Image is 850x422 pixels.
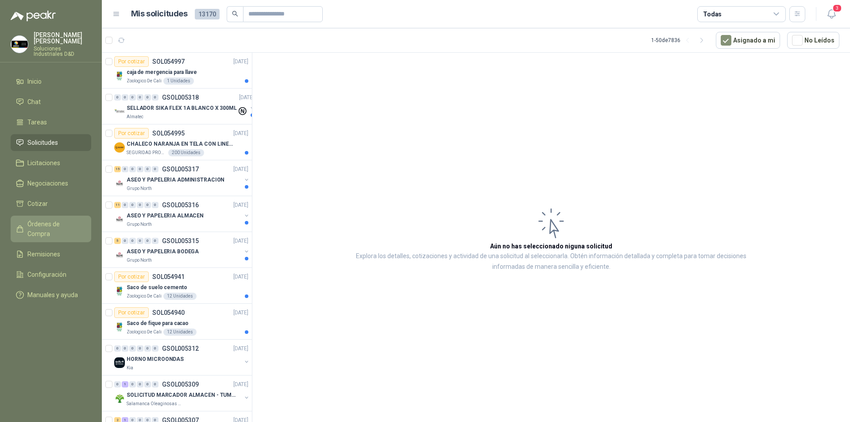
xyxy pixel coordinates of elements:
[11,286,91,303] a: Manuales y ayuda
[11,93,91,110] a: Chat
[703,9,722,19] div: Todas
[163,329,197,336] div: 12 Unidades
[114,164,250,192] a: 15 0 0 0 0 0 GSOL005317[DATE] Company LogoASEO Y PAPELERIA ADMINISTRACIONGrupo North
[27,219,83,239] span: Órdenes de Compra
[127,319,189,328] p: Saco de fique para cacao
[162,202,199,208] p: GSOL005316
[114,128,149,139] div: Por cotizar
[11,134,91,151] a: Solicitudes
[27,97,41,107] span: Chat
[127,68,197,77] p: caja de mergencia para llave
[131,8,188,20] h1: Mis solicitudes
[152,310,185,316] p: SOL054940
[11,246,91,263] a: Remisiones
[144,94,151,101] div: 0
[127,149,166,156] p: SEGURIDAD PROVISER LTDA
[102,268,252,304] a: Por cotizarSOL054941[DATE] Company LogoSaco de suelo cementoZoologico De Cali12 Unidades
[152,381,158,387] div: 0
[114,178,125,189] img: Company Logo
[114,345,121,352] div: 0
[11,266,91,283] a: Configuración
[144,381,151,387] div: 0
[162,166,199,172] p: GSOL005317
[152,130,185,136] p: SOL054995
[114,200,250,228] a: 11 0 0 0 0 0 GSOL005316[DATE] Company LogoASEO Y PAPELERIA ALMACENGrupo North
[114,142,125,153] img: Company Logo
[27,290,78,300] span: Manuales y ayuda
[162,381,199,387] p: GSOL005309
[127,355,184,364] p: HORNO MICROONDAS
[129,202,136,208] div: 0
[114,343,250,372] a: 0 0 0 0 0 0 GSOL005312[DATE] Company LogoHORNO MICROONDASKia
[27,158,60,168] span: Licitaciones
[144,202,151,208] div: 0
[152,166,158,172] div: 0
[127,283,187,292] p: Saco de suelo cemento
[168,149,204,156] div: 200 Unidades
[127,113,143,120] p: Almatec
[27,117,47,127] span: Tareas
[114,250,125,260] img: Company Logo
[129,94,136,101] div: 0
[137,202,143,208] div: 0
[129,166,136,172] div: 0
[27,249,60,259] span: Remisiones
[233,165,248,174] p: [DATE]
[102,304,252,340] a: Por cotizarSOL054940[DATE] Company LogoSaco de fique para cacaoZoologico De Cali12 Unidades
[144,345,151,352] div: 0
[137,345,143,352] div: 0
[162,238,199,244] p: GSOL005315
[129,238,136,244] div: 0
[233,201,248,209] p: [DATE]
[102,53,252,89] a: Por cotizarSOL054997[DATE] Company Logocaja de mergencia para llaveZoologico De Cali1 Unidades
[122,345,128,352] div: 0
[152,345,158,352] div: 0
[122,166,128,172] div: 0
[114,214,125,225] img: Company Logo
[233,309,248,317] p: [DATE]
[127,221,152,228] p: Grupo North
[34,32,91,44] p: [PERSON_NAME] [PERSON_NAME]
[127,329,162,336] p: Zoologico De Cali
[129,381,136,387] div: 0
[127,176,224,184] p: ASEO Y PAPELERIA ADMINISTRACION
[11,36,28,53] img: Company Logo
[27,138,58,147] span: Solicitudes
[144,166,151,172] div: 0
[137,94,143,101] div: 0
[341,251,761,272] p: Explora los detalles, cotizaciones y actividad de una solicitud al seleccionarla. Obtén informaci...
[122,202,128,208] div: 0
[233,380,248,389] p: [DATE]
[11,11,56,21] img: Logo peakr
[127,185,152,192] p: Grupo North
[195,9,220,19] span: 13170
[127,400,182,407] p: Salamanca Oleaginosas SAS
[34,46,91,57] p: Soluciones Industriales D&D
[114,56,149,67] div: Por cotizar
[11,73,91,90] a: Inicio
[114,92,256,120] a: 0 0 0 0 0 0 GSOL005318[DATE] Company LogoSELLADOR SIKA FLEX 1A BLANCO X 300MLAlmatec
[11,195,91,212] a: Cotizar
[137,238,143,244] div: 0
[127,212,204,220] p: ASEO Y PAPELERIA ALMACEN
[233,345,248,353] p: [DATE]
[832,4,842,12] span: 3
[114,271,149,282] div: Por cotizar
[144,238,151,244] div: 0
[127,77,162,85] p: Zoologico De Cali
[233,58,248,66] p: [DATE]
[27,270,66,279] span: Configuración
[127,248,199,256] p: ASEO Y PAPELERIA BODEGA
[127,364,133,372] p: Kia
[129,345,136,352] div: 0
[152,274,185,280] p: SOL054941
[163,293,197,300] div: 12 Unidades
[127,140,237,148] p: CHALECO NARANJA EN TELA CON LINEAS REFLECTIVAS
[233,273,248,281] p: [DATE]
[127,257,152,264] p: Grupo North
[114,321,125,332] img: Company Logo
[114,238,121,244] div: 5
[114,70,125,81] img: Company Logo
[127,104,237,112] p: SELLADOR SIKA FLEX 1A BLANCO X 300ML
[490,241,612,251] h3: Aún no has seleccionado niguna solicitud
